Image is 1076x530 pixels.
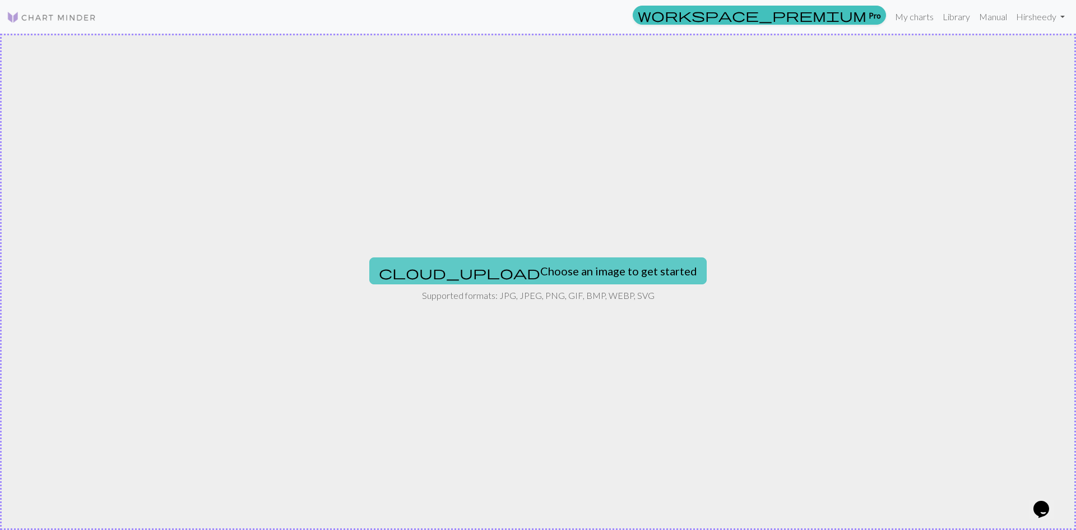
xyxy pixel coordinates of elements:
a: My charts [891,6,938,28]
img: Logo [7,11,96,24]
span: cloud_upload [379,265,540,280]
button: Choose an image to get started [369,257,707,284]
a: Hirsheedy [1012,6,1069,28]
a: Manual [975,6,1012,28]
p: Supported formats: JPG, JPEG, PNG, GIF, BMP, WEBP, SVG [422,289,655,302]
a: Library [938,6,975,28]
a: Pro [633,6,886,25]
span: workspace_premium [638,7,866,23]
iframe: chat widget [1029,485,1065,519]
